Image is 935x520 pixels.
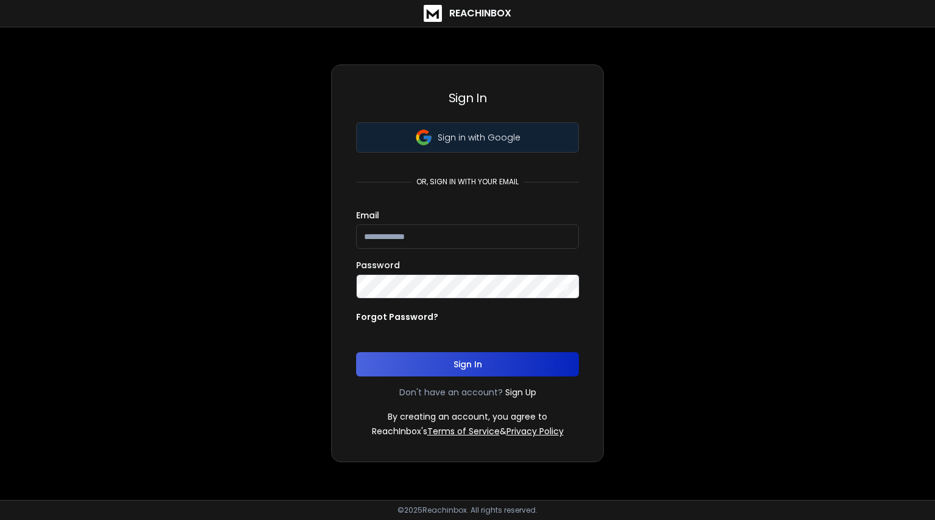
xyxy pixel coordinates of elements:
h3: Sign In [356,89,579,106]
p: © 2025 Reachinbox. All rights reserved. [397,505,538,515]
p: Forgot Password? [356,311,438,323]
p: Sign in with Google [438,131,520,144]
a: Terms of Service [427,425,500,437]
button: Sign In [356,352,579,376]
p: ReachInbox's & [372,425,564,437]
p: Don't have an account? [399,386,503,398]
a: Sign Up [505,386,536,398]
img: logo [424,5,442,22]
label: Password [356,261,400,269]
h1: ReachInbox [449,6,511,21]
a: ReachInbox [424,5,511,22]
a: Privacy Policy [506,425,564,437]
p: By creating an account, you agree to [388,411,547,423]
label: Email [356,211,379,220]
p: or, sign in with your email [411,177,524,187]
button: Sign in with Google [356,122,579,153]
